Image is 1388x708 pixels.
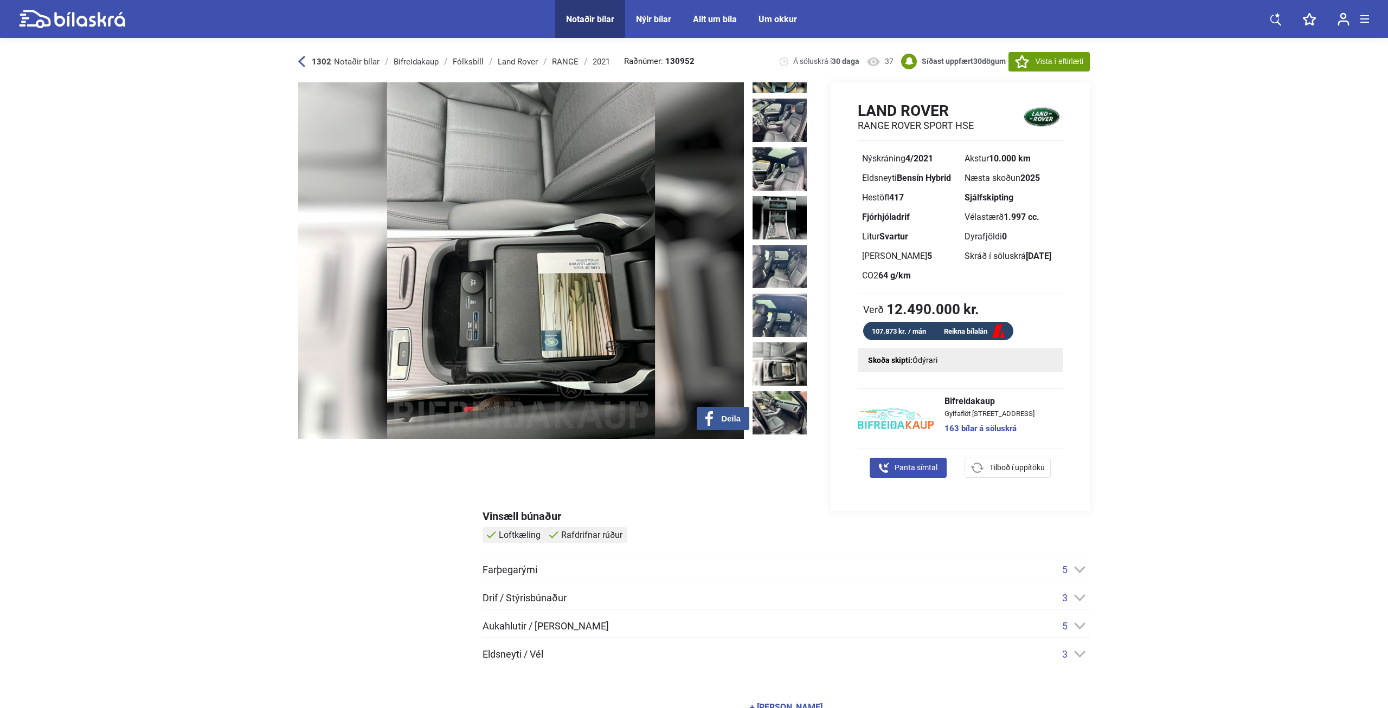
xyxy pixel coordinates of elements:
[753,342,807,386] img: 1679918492_3833366887799399379_33544396909488804.jpg
[965,232,1058,241] div: Dyrafjöldi
[889,192,904,203] b: 417
[935,325,1013,339] a: Reikna bílalán
[965,174,1058,183] div: Næsta skoðun
[793,56,859,67] span: Á söluskrá í
[498,57,538,66] div: Land Rover
[1008,52,1090,72] button: Vista í eftirlæti
[636,14,671,24] a: Nýir bílar
[697,407,749,430] button: Deila
[1002,231,1007,242] b: 0
[753,196,807,239] img: 1679918490_6128418266966477279_33544395103882697.jpg
[453,57,484,66] div: Fólksbíll
[1026,251,1051,261] b: [DATE]
[1020,173,1040,183] b: 2025
[759,14,797,24] a: Um okkur
[1062,620,1068,632] span: 5
[913,356,937,365] span: Ódýrari
[944,425,1034,433] a: 163 bílar á söluskrá
[944,410,1034,417] span: Gylfaflöt [STREET_ADDRESS]
[566,14,614,24] a: Notaðir bílar
[868,356,913,365] strong: Skoða skipti:
[312,57,331,67] b: 1302
[561,530,622,540] span: Rafdrifnar rúður
[878,270,911,281] b: 64 g/km
[965,192,1013,203] b: Sjálfskipting
[989,153,1031,164] b: 10.000 km
[922,57,1006,66] b: Síðast uppfært dögum
[753,294,807,337] img: 1679918491_4786795444645343747_33544396303305536.jpg
[862,252,956,261] div: [PERSON_NAME]
[483,511,1090,522] div: Vinsæll búnaður
[897,173,951,183] b: Bensín Hybrid
[886,302,979,316] b: 12.490.000 kr.
[593,57,610,66] div: 2021
[483,593,567,603] span: Drif / Stýrisbúnaður
[624,57,695,66] span: Raðnúmer:
[973,57,982,66] span: 30
[862,271,956,280] div: CO2
[863,304,884,315] span: Verð
[862,154,956,163] div: Nýskráning
[334,57,380,67] span: Notaðir bílar
[885,56,894,67] span: 37
[1062,648,1068,660] span: 3
[1004,212,1039,222] b: 1.997 cc.
[753,99,807,142] img: 1679918489_4495895693167586985_33544393930278166.jpg
[862,212,910,222] b: Fjórhjóladrif
[1062,564,1068,575] span: 5
[1020,101,1063,132] img: logo Land Rover RANGE ROVER SPORT HSE
[1036,56,1083,67] span: Vista í eftirlæti
[753,147,807,191] img: 1679918489_8396342979990690846_33544394522599831.jpg
[862,193,956,202] div: Hestöfl
[1338,12,1350,26] img: user-login.svg
[858,120,974,132] h2: RANGE ROVER SPORT HSE
[858,102,974,120] h1: Land Rover
[944,397,1034,406] span: Bifreidakaup
[499,530,541,540] span: Loftkæling
[753,245,807,288] img: 1679918491_2157259058801532555_33544395711792604.jpg
[965,213,1058,222] div: Vélastærð
[863,325,935,337] div: 107.873 kr. / mán
[552,57,579,66] div: RANGE
[895,462,937,473] span: Panta símtal
[665,57,695,66] b: 130952
[862,174,956,183] div: Eldsneyti
[879,231,908,242] b: Svartur
[394,57,439,66] div: Bifreidakaup
[721,414,741,424] span: Deila
[483,565,537,575] span: Farþegarými
[483,649,543,659] span: Eldsneyti / Vél
[862,232,956,241] div: Litur
[483,621,609,631] span: Aukahlutir / [PERSON_NAME]
[905,153,933,164] b: 4/2021
[965,154,1058,163] div: Akstur
[693,14,737,24] a: Allt um bíla
[753,391,807,434] img: 1679918492_5261635493703946240_33544397535456366.jpg
[832,57,859,66] b: 30 daga
[1062,592,1068,603] span: 3
[989,462,1045,473] span: Tilboð í uppítöku
[927,251,932,261] b: 5
[965,252,1058,261] div: Skráð í söluskrá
